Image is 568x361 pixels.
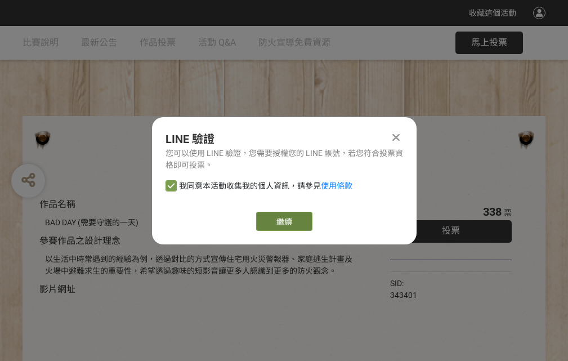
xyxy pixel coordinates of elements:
span: 收藏這個活動 [469,8,516,17]
a: 比賽說明 [23,26,59,60]
span: 作品投票 [140,37,176,48]
span: 活動 Q&A [198,37,236,48]
span: 338 [483,205,502,219]
button: 馬上投票 [455,32,523,54]
div: 以生活中時常遇到的經驗為例，透過對比的方式宣傳住宅用火災警報器、家庭逃生計畫及火場中避難求生的重要性，希望透過趣味的短影音讓更多人認識到更多的防火觀念。 [45,253,356,277]
span: 比賽說明 [23,37,59,48]
span: 票 [504,208,512,217]
a: 防火宣導免費資源 [258,26,330,60]
span: 投票 [442,225,460,236]
span: 我同意本活動收集我的個人資訊，請參見 [179,180,352,192]
a: 繼續 [256,212,312,231]
div: 您可以使用 LINE 驗證，您需要授權您的 LINE 帳號，若您符合投票資格即可投票。 [166,148,403,171]
span: SID: 343401 [390,279,417,300]
span: 作品名稱 [39,199,75,210]
a: 活動 Q&A [198,26,236,60]
span: 防火宣導免費資源 [258,37,330,48]
div: BAD DAY (需要守護的一天) [45,217,356,229]
span: 參賽作品之設計理念 [39,235,120,246]
a: 作品投票 [140,26,176,60]
span: 最新公告 [81,37,117,48]
iframe: Facebook Share [420,278,476,289]
a: 最新公告 [81,26,117,60]
span: 影片網址 [39,284,75,295]
span: 馬上投票 [471,37,507,48]
a: 使用條款 [321,181,352,190]
div: LINE 驗證 [166,131,403,148]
